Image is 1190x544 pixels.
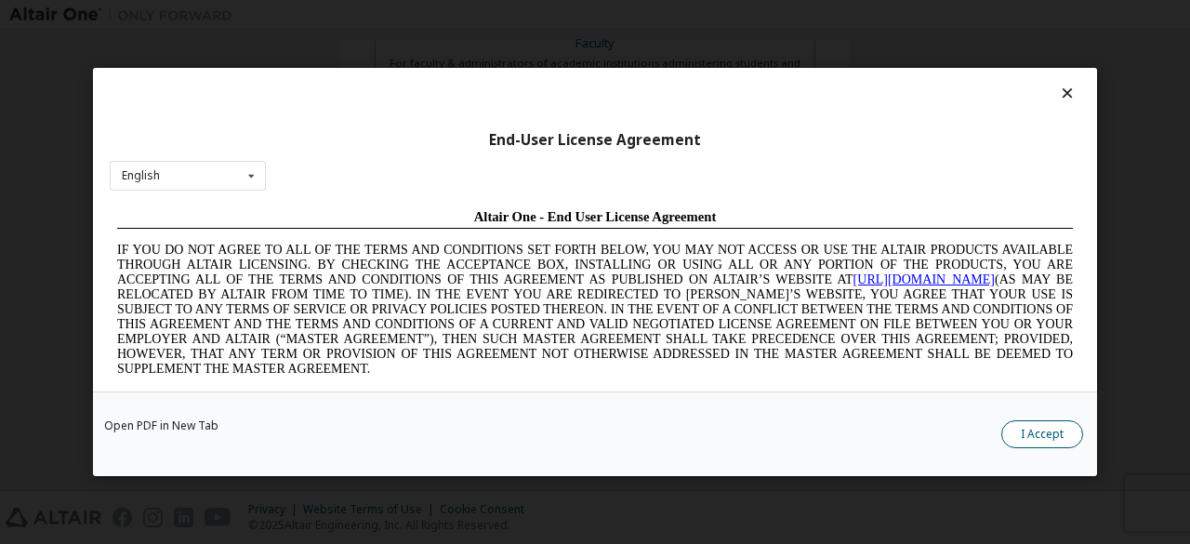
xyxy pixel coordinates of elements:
span: Altair One - End User License Agreement [364,7,607,22]
a: [URL][DOMAIN_NAME] [744,71,885,85]
div: English [122,170,160,181]
a: Open PDF in New Tab [104,420,218,431]
span: Lore Ipsumd Sit Ame Cons Adipisc Elitseddo (“Eiusmodte”) in utlabor Etdolo Magnaaliqua Eni. (“Adm... [7,190,963,323]
button: I Accept [1001,420,1083,448]
span: IF YOU DO NOT AGREE TO ALL OF THE TERMS AND CONDITIONS SET FORTH BELOW, YOU MAY NOT ACCESS OR USE... [7,41,963,174]
div: End-User License Agreement [110,131,1080,150]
